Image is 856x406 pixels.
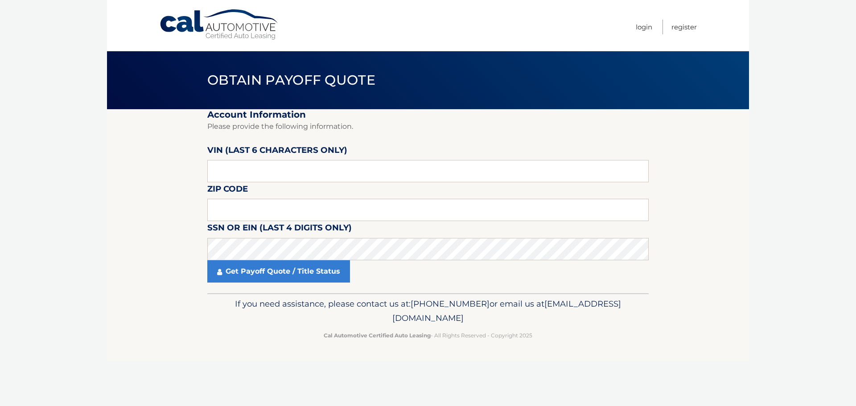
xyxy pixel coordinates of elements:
label: Zip Code [207,182,248,199]
a: Cal Automotive [159,9,280,41]
h2: Account Information [207,109,649,120]
label: SSN or EIN (last 4 digits only) [207,221,352,238]
span: Obtain Payoff Quote [207,72,375,88]
a: Register [671,20,697,34]
span: [PHONE_NUMBER] [411,299,490,309]
p: If you need assistance, please contact us at: or email us at [213,297,643,325]
p: Please provide the following information. [207,120,649,133]
a: Login [636,20,652,34]
label: VIN (last 6 characters only) [207,144,347,160]
strong: Cal Automotive Certified Auto Leasing [324,332,431,339]
a: Get Payoff Quote / Title Status [207,260,350,283]
p: - All Rights Reserved - Copyright 2025 [213,331,643,340]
